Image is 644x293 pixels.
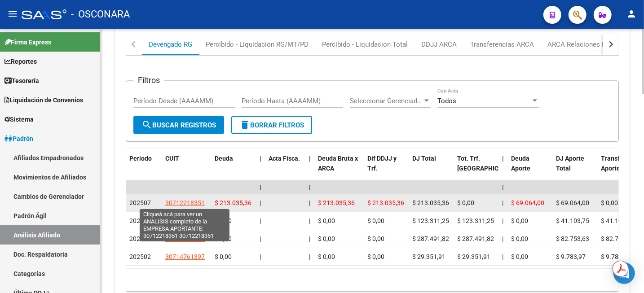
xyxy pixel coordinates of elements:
span: $ 0,00 [601,199,618,206]
span: $ 9.783,97 [601,253,631,260]
span: $ 0,00 [367,253,384,260]
span: 202506 [129,217,151,224]
span: 202505 [129,235,151,242]
span: $ 0,00 [457,199,474,206]
datatable-header-cell: Dif DDJJ y Trf. [364,149,409,188]
span: Deuda [215,155,233,162]
span: - OSCONARA [71,4,130,24]
span: Sistema [4,114,34,124]
span: Buscar Registros [141,121,216,129]
span: $ 0,00 [318,253,335,260]
mat-icon: person [626,9,637,19]
datatable-header-cell: Período [126,149,162,188]
span: $ 9.783,97 [556,253,586,260]
span: | [502,217,503,224]
div: DDJJ ARCA [421,39,457,49]
span: Transferido Aporte [601,155,635,172]
span: Todos [437,97,456,105]
span: | [502,155,504,162]
span: $ 82.753,63 [556,235,589,242]
span: $ 69.064,00 [556,199,589,206]
span: | [502,253,503,260]
span: $ 41.103,75 [556,217,589,224]
datatable-header-cell: CUIT [162,149,211,188]
div: Transferencias ARCA [470,39,534,49]
span: DJ Total [412,155,436,162]
span: Reportes [4,57,37,66]
span: Seleccionar Gerenciador [350,97,423,105]
span: 202507 [129,199,151,206]
span: $ 41.103,75 [601,217,634,224]
datatable-header-cell: Deuda Bruta x ARCA [314,149,364,188]
mat-icon: menu [7,9,18,19]
span: Deuda Bruta x ARCA [318,155,358,172]
span: $ 0,00 [215,253,232,260]
span: | [309,235,310,242]
span: $ 213.035,36 [367,199,404,206]
span: Tesorería [4,76,39,86]
span: $ 29.351,91 [412,253,446,260]
div: Percibido - Liquidación Total [322,39,408,49]
datatable-header-cell: | [256,149,265,188]
div: Devengado RG [149,39,192,49]
span: | [260,155,261,162]
span: $ 0,00 [367,235,384,242]
span: $ 287.491,82 [457,235,494,242]
span: Tot. Trf. [GEOGRAPHIC_DATA] [457,155,518,172]
span: 30500288651 [165,235,205,242]
span: Dif DDJJ y Trf. [367,155,397,172]
div: ARCA Relaciones Laborales [547,39,631,49]
span: Acta Fisca. [269,155,300,162]
span: 202502 [129,253,151,260]
span: 30712218351 [165,199,205,206]
span: $ 123.311,25 [457,217,494,224]
span: | [309,217,310,224]
span: | [502,184,504,191]
button: Borrar Filtros [231,116,312,134]
span: $ 0,00 [215,235,232,242]
span: $ 0,00 [215,217,232,224]
span: | [260,253,261,260]
span: $ 0,00 [511,253,528,260]
span: 30500288651 [165,217,205,224]
span: | [260,235,261,242]
span: $ 213.035,36 [215,199,251,206]
span: $ 287.491,82 [412,235,449,242]
span: $ 0,00 [511,217,528,224]
h3: Filtros [133,74,164,87]
datatable-header-cell: DJ Aporte Total [552,149,597,188]
span: CUIT [165,155,179,162]
span: $ 0,00 [367,217,384,224]
span: $ 0,00 [318,217,335,224]
span: $ 123.311,25 [412,217,449,224]
button: Buscar Registros [133,116,224,134]
span: Deuda Aporte [511,155,530,172]
span: Liquidación de Convenios [4,95,83,105]
datatable-header-cell: | [498,149,507,188]
span: DJ Aporte Total [556,155,584,172]
div: Percibido - Liquidación RG/MT/PD [206,39,309,49]
span: $ 0,00 [318,235,335,242]
span: 30714761397 [165,253,205,260]
span: Padrón [4,134,33,144]
span: Borrar Filtros [239,121,304,129]
span: | [309,199,310,206]
span: $ 69.064,00 [511,199,544,206]
span: $ 213.035,36 [318,199,355,206]
span: Firma Express [4,37,51,47]
span: | [260,184,261,191]
datatable-header-cell: Acta Fisca. [265,149,305,188]
datatable-header-cell: DJ Total [409,149,454,188]
span: | [260,199,261,206]
span: $ 0,00 [511,235,528,242]
datatable-header-cell: Tot. Trf. Bruto [454,149,498,188]
datatable-header-cell: Transferido Aporte [597,149,642,188]
span: Período [129,155,152,162]
mat-icon: search [141,119,152,130]
span: | [260,217,261,224]
span: $ 82.753,63 [601,235,634,242]
span: | [309,155,311,162]
mat-icon: delete [239,119,250,130]
datatable-header-cell: Deuda Aporte [507,149,552,188]
datatable-header-cell: | [305,149,314,188]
